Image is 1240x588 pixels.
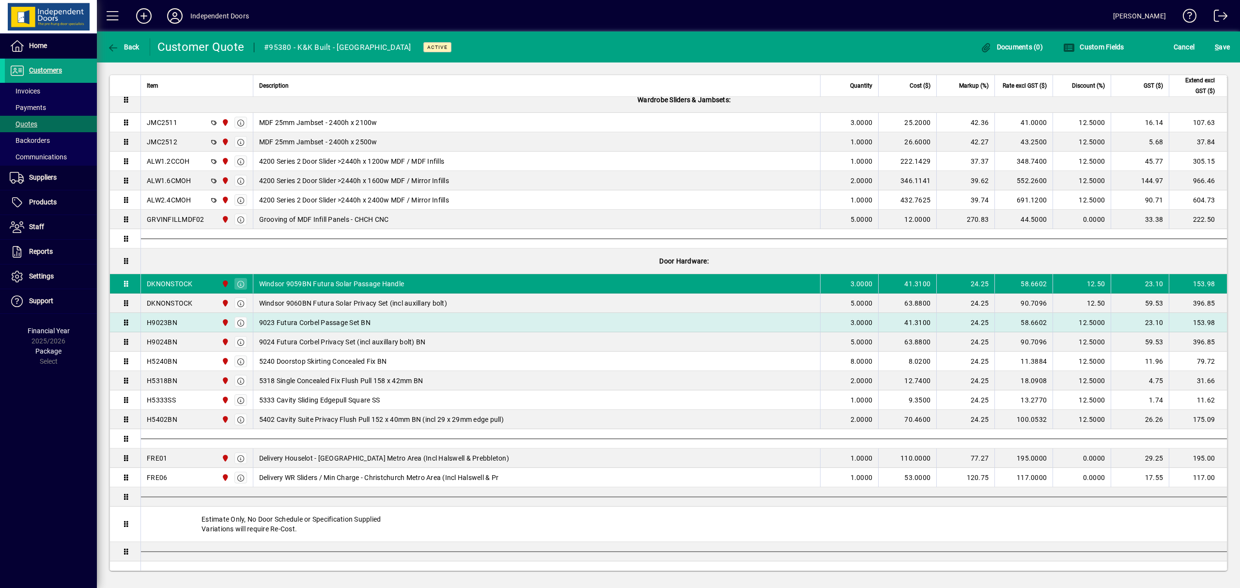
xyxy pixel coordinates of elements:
[1169,132,1227,152] td: 37.84
[5,132,97,149] a: Backorders
[977,38,1045,56] button: Documents (0)
[219,298,230,309] span: Christchurch
[1001,215,1047,224] div: 44.5000
[1053,294,1111,313] td: 12.50
[1001,195,1047,205] div: 691.1200
[29,297,53,305] span: Support
[219,195,230,205] span: Christchurch
[1053,210,1111,229] td: 0.0000
[851,337,873,347] span: 5.0000
[1169,410,1227,429] td: 175.09
[29,248,53,255] span: Reports
[910,80,930,91] span: Cost ($)
[147,337,177,347] div: H9024BN
[5,190,97,215] a: Products
[219,414,230,425] span: Christchurch
[1053,410,1111,429] td: 12.5000
[936,352,994,371] td: 24.25
[878,410,936,429] td: 70.4600
[878,113,936,132] td: 25.2000
[147,356,177,366] div: H5240BN
[219,337,230,347] span: Christchurch
[1169,390,1227,410] td: 11.62
[850,80,872,91] span: Quantity
[1111,274,1169,294] td: 23.10
[5,149,97,165] a: Communications
[10,137,50,144] span: Backorders
[147,415,177,424] div: H5402BN
[259,337,426,347] span: 9024 Futura Corbel Privacy Set (incl auxillary bolt) BN
[936,171,994,190] td: 39.62
[147,176,191,186] div: ALW1.6CMOH
[1175,75,1215,96] span: Extend excl GST ($)
[1174,39,1195,55] span: Cancel
[5,264,97,289] a: Settings
[219,156,230,167] span: Christchurch
[878,449,936,468] td: 110.0000
[147,195,191,205] div: ALW2.4CMOH
[1111,132,1169,152] td: 5.68
[159,7,190,25] button: Profile
[851,298,873,308] span: 5.0000
[936,449,994,468] td: 77.27
[5,116,97,132] a: Quotes
[1053,313,1111,332] td: 12.5000
[851,415,873,424] span: 2.0000
[147,80,158,91] span: Item
[851,473,873,482] span: 1.0000
[10,153,67,161] span: Communications
[878,210,936,229] td: 12.0000
[259,473,499,482] span: Delivery WR Sliders / Min Charge - Christchurch Metro Area (Incl Halswell & Pr
[219,453,230,464] span: Christchurch
[936,410,994,429] td: 24.25
[259,453,509,463] span: Delivery Houselot - [GEOGRAPHIC_DATA] Metro Area (Incl Halswell & Prebbleton)
[936,294,994,313] td: 24.25
[936,152,994,171] td: 37.37
[1053,332,1111,352] td: 12.5000
[878,190,936,210] td: 432.7625
[1001,137,1047,147] div: 43.2500
[1053,171,1111,190] td: 12.5000
[1053,390,1111,410] td: 12.5000
[1001,118,1047,127] div: 41.0000
[259,376,423,386] span: 5318 Single Concealed Fix Flush Pull 158 x 42mm BN
[1111,210,1169,229] td: 33.38
[259,279,404,289] span: Windsor 9059BN Futura Solar Passage Handle
[147,118,177,127] div: JMC2511
[5,34,97,58] a: Home
[147,395,176,405] div: H5333SS
[29,198,57,206] span: Products
[936,332,994,352] td: 24.25
[1111,449,1169,468] td: 29.25
[1111,352,1169,371] td: 11.96
[219,175,230,186] span: Christchurch
[1169,274,1227,294] td: 153.98
[29,223,44,231] span: Staff
[107,43,139,51] span: Back
[147,298,193,308] div: DKNONSTOCK
[1169,468,1227,487] td: 117.00
[105,38,142,56] button: Back
[147,156,190,166] div: ALW1.2CCOH
[259,318,371,327] span: 9023 Futura Corbel Passage Set BN
[1111,171,1169,190] td: 144.97
[259,215,389,224] span: Grooving of MDF Infill Panels - CHCH CNC
[1001,279,1047,289] div: 58.6602
[29,66,62,74] span: Customers
[147,453,167,463] div: FRE01
[10,104,46,111] span: Payments
[219,214,230,225] span: Christchurch
[147,376,177,386] div: H5318BN
[1169,313,1227,332] td: 153.98
[1001,156,1047,166] div: 348.7400
[1169,332,1227,352] td: 396.85
[1001,376,1047,386] div: 18.0908
[219,137,230,147] span: Christchurch
[1053,352,1111,371] td: 12.5000
[878,332,936,352] td: 63.8800
[980,43,1043,51] span: Documents (0)
[1111,332,1169,352] td: 59.53
[936,468,994,487] td: 120.75
[1111,371,1169,390] td: 4.75
[1169,171,1227,190] td: 966.46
